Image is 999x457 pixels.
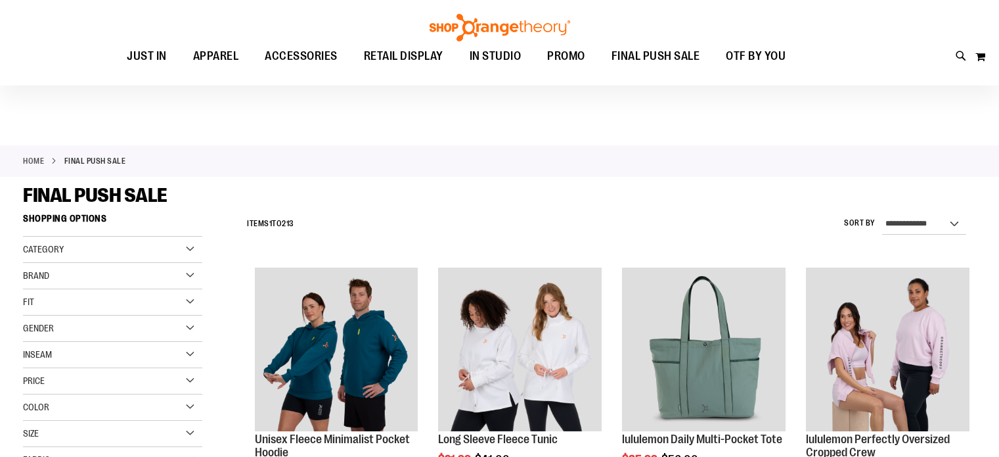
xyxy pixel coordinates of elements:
[351,41,456,72] a: RETAIL DISPLAY
[23,375,45,386] span: Price
[713,41,799,72] a: OTF BY YOU
[114,41,180,72] a: JUST IN
[127,41,167,71] span: JUST IN
[456,41,535,72] a: IN STUDIO
[622,268,786,433] a: lululemon Daily Multi-Pocket Tote
[622,268,786,431] img: lululemon Daily Multi-Pocket Tote
[844,218,876,229] label: Sort By
[23,207,202,237] strong: Shopping Options
[726,41,786,71] span: OTF BY YOU
[282,219,294,228] span: 213
[193,41,239,71] span: APPAREL
[23,244,64,254] span: Category
[611,41,700,71] span: FINAL PUSH SALE
[534,41,598,72] a: PROMO
[622,433,782,446] a: lululemon Daily Multi-Pocket Tote
[269,219,273,228] span: 1
[255,268,418,433] a: Unisex Fleece Minimalist Pocket Hoodie
[470,41,522,71] span: IN STUDIO
[598,41,713,71] a: FINAL PUSH SALE
[438,433,558,446] a: Long Sleeve Fleece Tunic
[23,297,34,307] span: Fit
[438,268,602,431] img: Product image for Fleece Long Sleeve
[23,270,49,281] span: Brand
[438,268,602,433] a: Product image for Fleece Long Sleeve
[180,41,252,72] a: APPAREL
[247,214,294,234] h2: Items to
[23,428,39,439] span: Size
[364,41,443,71] span: RETAIL DISPLAY
[252,41,351,72] a: ACCESSORIES
[806,268,969,431] img: lululemon Perfectly Oversized Cropped Crew
[547,41,585,71] span: PROMO
[23,349,52,360] span: Inseam
[428,14,572,41] img: Shop Orangetheory
[23,184,167,206] span: FINAL PUSH SALE
[255,268,418,431] img: Unisex Fleece Minimalist Pocket Hoodie
[265,41,338,71] span: ACCESSORIES
[23,323,54,333] span: Gender
[23,155,44,167] a: Home
[64,155,126,167] strong: FINAL PUSH SALE
[23,402,49,412] span: Color
[806,268,969,433] a: lululemon Perfectly Oversized Cropped Crew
